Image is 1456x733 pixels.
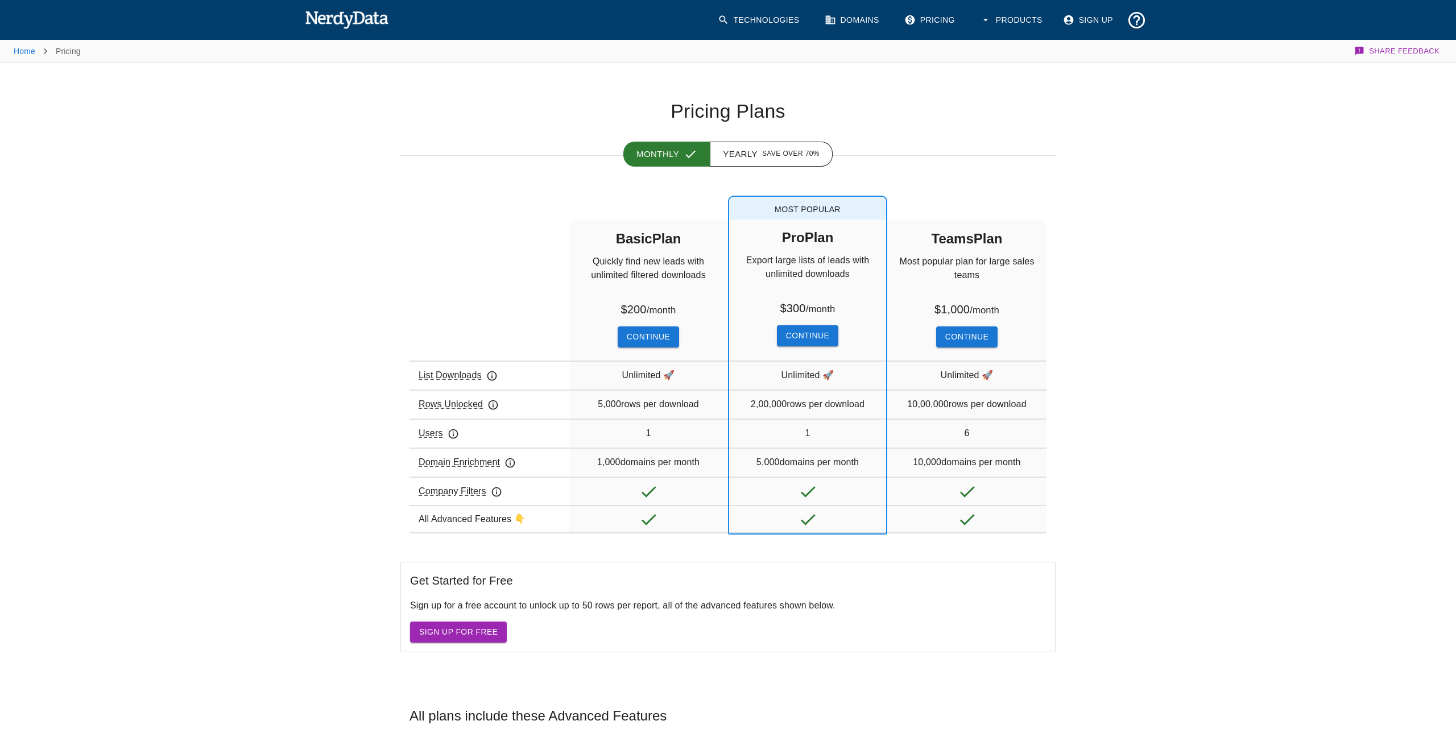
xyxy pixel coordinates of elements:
div: 5,000 rows per download [569,390,728,418]
button: Support and Documentation [1122,6,1151,35]
div: 10,000 domains per month [887,448,1046,476]
div: Unlimited 🚀 [887,361,1046,389]
h5: Pro Plan [782,220,834,254]
span: Save over 70% [762,148,820,160]
div: All Advanced Features 👇 [409,505,569,533]
p: Sign up for a free account to unlock up to 50 rows per report, all of the advanced features shown... [410,599,1046,612]
div: 1 [569,419,728,447]
button: Monthly [623,142,710,167]
div: 1 [729,419,886,447]
a: Pricing [897,6,964,35]
h3: All plans include these Advanced Features [400,707,1056,725]
img: NerdyData.com [305,8,388,31]
small: / month [806,304,835,314]
p: Export large lists of leads with unlimited downloads [729,254,886,299]
h6: Get Started for Free [410,572,1046,590]
h6: $ 1,000 [934,300,999,317]
h5: Teams Plan [932,221,1003,255]
p: Users [419,426,459,440]
div: 5,000 domains per month [729,448,886,476]
h6: $ 200 [621,300,676,317]
span: Most Popular [729,197,886,220]
h5: Basic Plan [616,221,681,255]
p: Domain Enrichment [419,455,516,469]
p: Most popular plan for large sales teams [887,255,1046,300]
nav: breadcrumb [14,40,81,63]
div: 10,00,000 rows per download [887,390,1046,418]
div: 2,00,000 rows per download [729,390,886,418]
p: Pricing [56,45,81,57]
a: Technologies [711,6,809,35]
div: Unlimited 🚀 [729,361,886,389]
button: Continue [777,325,838,346]
button: Continue [936,326,998,347]
p: List Downloads [419,368,498,382]
h1: Pricing Plans [400,100,1056,123]
a: Sign Up for Free [410,622,507,643]
h6: $ 300 [780,299,835,316]
div: 1,000 domains per month [569,448,728,476]
small: / month [970,305,999,316]
div: Unlimited 🚀 [569,361,728,389]
p: Quickly find new leads with unlimited filtered downloads [569,255,728,300]
button: Yearly Save over 70% [710,142,833,167]
p: Rows Unlocked [419,397,499,411]
a: Home [14,47,35,56]
div: 6 [887,419,1046,447]
button: Continue [618,326,679,347]
small: / month [647,305,676,316]
a: Sign Up [1056,6,1122,35]
button: Products [973,6,1052,35]
p: Company Filters [419,484,502,498]
a: Domains [818,6,888,35]
button: Share Feedback [1352,40,1442,63]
